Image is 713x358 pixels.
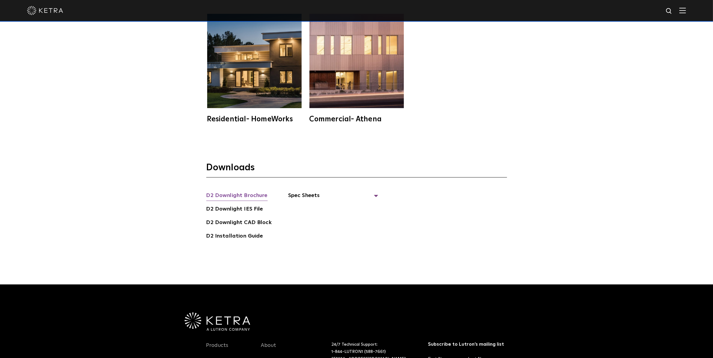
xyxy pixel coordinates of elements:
span: Spec Sheets [288,191,378,205]
a: Products [206,342,229,356]
a: D2 Downlight Brochure [206,191,268,201]
a: D2 Installation Guide [206,232,263,241]
h3: Downloads [206,162,507,177]
img: search icon [665,8,673,15]
a: D2 Downlight CAD Block [206,218,272,228]
a: Commercial- Athena [309,14,405,123]
img: ketra-logo-2019-white [27,6,63,15]
a: 1-844-LUTRON1 (588-7661) [331,350,386,354]
img: Hamburger%20Nav.svg [679,8,686,13]
div: Residential- HomeWorks [207,116,302,123]
a: About [261,342,276,356]
a: D2 Downlight IES File [206,205,263,214]
div: Commercial- Athena [309,116,404,123]
img: Ketra-aLutronCo_White_RGB [185,312,250,331]
img: homeworks_hero [207,14,302,108]
a: Residential- HomeWorks [206,14,303,123]
img: athena-square [309,14,404,108]
h3: Subscribe to Lutron’s mailing list [428,341,505,347]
